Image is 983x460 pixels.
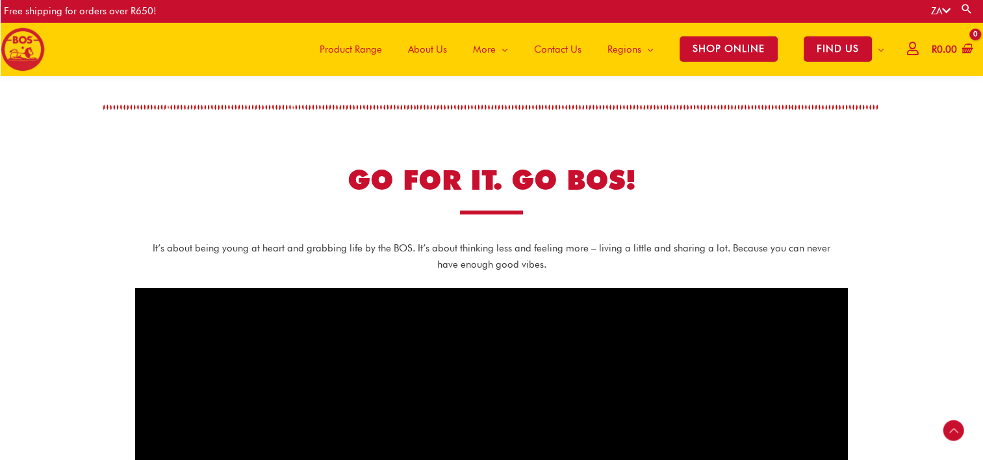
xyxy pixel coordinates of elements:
a: Product Range [307,22,395,76]
span: FIND US [804,36,872,62]
span: About Us [408,30,447,69]
span: R [932,44,937,55]
a: Contact Us [521,22,594,76]
span: Product Range [320,30,382,69]
a: Regions [594,22,667,76]
a: More [460,22,521,76]
a: SHOP ONLINE [667,22,791,76]
h2: GO FOR IT. GO BOS! [206,162,778,198]
a: About Us [395,22,460,76]
span: More [473,30,496,69]
span: Contact Us [534,30,581,69]
p: It’s about being young at heart and grabbing life by the BOS. It’s about thinking less and feelin... [148,240,835,273]
a: Search button [960,3,973,15]
img: BOS logo finals-200px [1,27,45,71]
a: View Shopping Cart, empty [929,35,973,64]
span: Regions [607,30,641,69]
nav: Site Navigation [297,22,897,76]
bdi: 0.00 [932,44,957,55]
a: ZA [931,5,951,17]
span: SHOP ONLINE [680,36,778,62]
